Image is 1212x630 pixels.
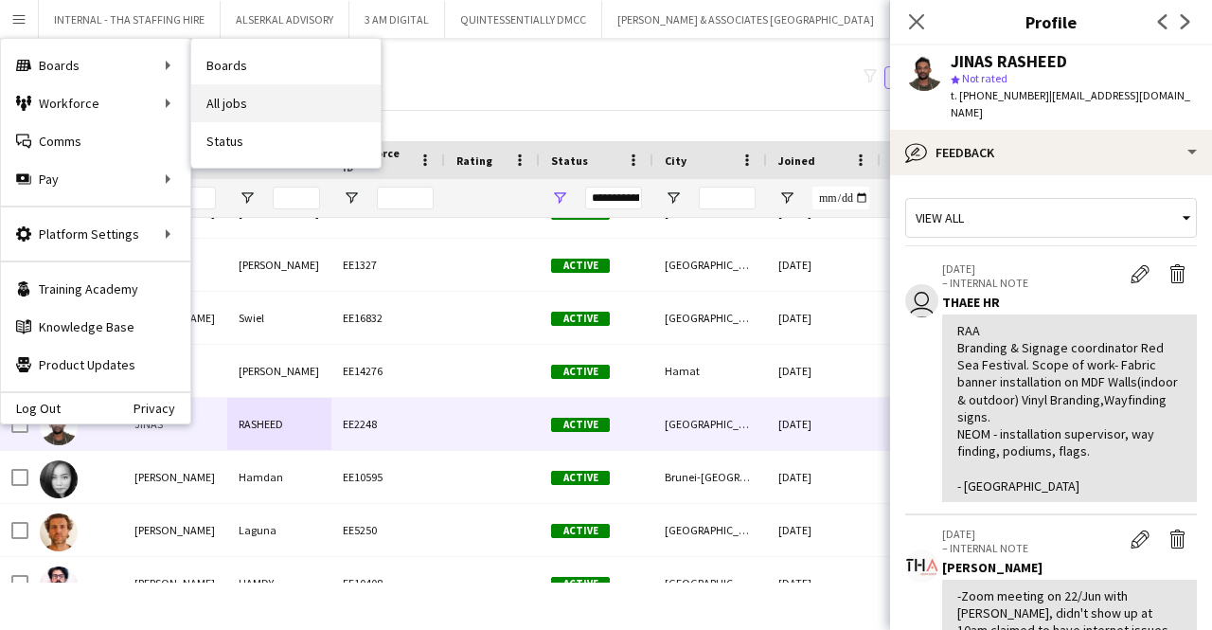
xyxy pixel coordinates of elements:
[227,239,331,291] div: [PERSON_NAME]
[456,153,492,168] span: Rating
[767,398,881,450] div: [DATE]
[951,88,1190,119] span: | [EMAIL_ADDRESS][DOMAIN_NAME]
[951,53,1067,70] div: JINAS RASHEED
[1,215,190,253] div: Platform Settings
[40,460,78,498] img: Juliana Hamdan
[227,292,331,344] div: Swiel
[951,88,1049,102] span: t. [PHONE_NUMBER]
[331,292,445,344] div: EE16832
[653,451,767,503] div: Brunei-[GEOGRAPHIC_DATA]
[957,322,1182,495] div: RAA Branding & Signage coordinator Red Sea Festival. Scope of work- Fabric banner installation on...
[331,239,445,291] div: EE1327
[665,189,682,207] button: Open Filter Menu
[767,239,881,291] div: [DATE]
[551,577,610,591] span: Active
[653,345,767,397] div: Hamat
[191,46,381,84] a: Boards
[40,407,78,445] img: JINAS RASHEED
[343,189,360,207] button: Open Filter Menu
[123,504,227,556] div: [PERSON_NAME]
[377,187,434,209] input: Workforce ID Filter Input
[134,401,190,416] a: Privacy
[942,294,1197,311] div: THAEE HR
[123,557,227,609] div: [PERSON_NAME]
[699,187,756,209] input: City Filter Input
[1,270,190,308] a: Training Academy
[551,524,610,538] span: Active
[881,239,994,291] div: 563 days
[653,504,767,556] div: [GEOGRAPHIC_DATA]
[942,527,1121,541] p: [DATE]
[653,398,767,450] div: [GEOGRAPHIC_DATA]
[778,153,815,168] span: Joined
[445,1,602,38] button: QUINTESSENTIALLY DMCC
[942,541,1121,555] p: – INTERNAL NOTE
[551,259,610,273] span: Active
[1,346,190,384] a: Product Updates
[331,504,445,556] div: EE5250
[1,84,190,122] div: Workforce
[227,451,331,503] div: Hamdan
[331,557,445,609] div: EE10408
[1,160,190,198] div: Pay
[942,276,1121,290] p: – INTERNAL NOTE
[191,84,381,122] a: All jobs
[551,189,568,207] button: Open Filter Menu
[890,130,1212,175] div: Feedback
[349,1,445,38] button: 3 AM DIGITAL
[767,451,881,503] div: [DATE]
[227,504,331,556] div: Laguna
[331,345,445,397] div: EE14276
[767,345,881,397] div: [DATE]
[812,187,869,209] input: Joined Filter Input
[227,345,331,397] div: [PERSON_NAME]
[123,451,227,503] div: [PERSON_NAME]
[778,189,795,207] button: Open Filter Menu
[653,557,767,609] div: [GEOGRAPHIC_DATA]
[653,239,767,291] div: [GEOGRAPHIC_DATA]
[39,1,221,38] button: INTERNAL - THA STAFFING HIRE
[40,567,78,604] img: Karim HAMDY
[551,471,610,485] span: Active
[221,1,349,38] button: ALSERKAL ADVISORY
[1,308,190,346] a: Knowledge Base
[40,513,78,551] img: Julio Laguna
[169,187,216,209] input: First Name Filter Input
[227,398,331,450] div: RASHEED
[916,209,964,226] span: View all
[273,187,320,209] input: Last Name Filter Input
[602,1,890,38] button: [PERSON_NAME] & ASSOCIATES [GEOGRAPHIC_DATA]
[551,418,610,432] span: Active
[551,312,610,326] span: Active
[1,46,190,84] div: Boards
[881,398,994,450] div: 657 days
[942,559,1197,576] div: [PERSON_NAME]
[551,365,610,379] span: Active
[767,504,881,556] div: [DATE]
[331,398,445,450] div: EE2248
[239,189,256,207] button: Open Filter Menu
[665,153,686,168] span: City
[331,451,445,503] div: EE10595
[551,153,588,168] span: Status
[653,292,767,344] div: [GEOGRAPHIC_DATA]
[227,557,331,609] div: HAMDY
[1,122,190,160] a: Comms
[884,66,979,89] button: Everyone5,974
[767,292,881,344] div: [DATE]
[1,401,61,416] a: Log Out
[767,557,881,609] div: [DATE]
[890,9,1212,34] h3: Profile
[962,71,1007,85] span: Not rated
[942,261,1121,276] p: [DATE]
[191,122,381,160] a: Status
